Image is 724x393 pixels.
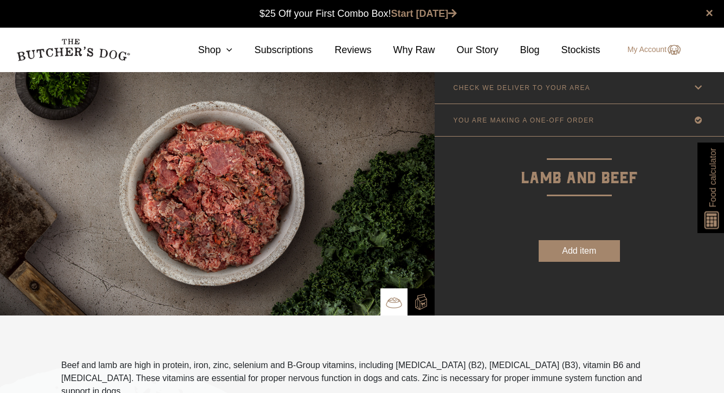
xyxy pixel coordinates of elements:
[176,43,232,57] a: Shop
[435,72,724,104] a: CHECK WE DELIVER TO YOUR AREA
[499,43,540,57] a: Blog
[313,43,371,57] a: Reviews
[454,117,594,124] p: YOU ARE MAKING A ONE-OFF ORDER
[435,104,724,136] a: YOU ARE MAKING A ONE-OFF ORDER
[454,84,591,92] p: CHECK WE DELIVER TO YOUR AREA
[372,43,435,57] a: Why Raw
[706,7,713,20] a: close
[617,43,681,56] a: My Account
[232,43,313,57] a: Subscriptions
[540,43,600,57] a: Stockists
[539,240,620,262] button: Add item
[435,43,499,57] a: Our Story
[435,137,724,191] p: Lamb and Beef
[386,294,402,311] img: TBD_Bowl.png
[413,294,429,310] img: TBD_Build-A-Box-2.png
[706,148,719,207] span: Food calculator
[391,8,457,19] a: Start [DATE]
